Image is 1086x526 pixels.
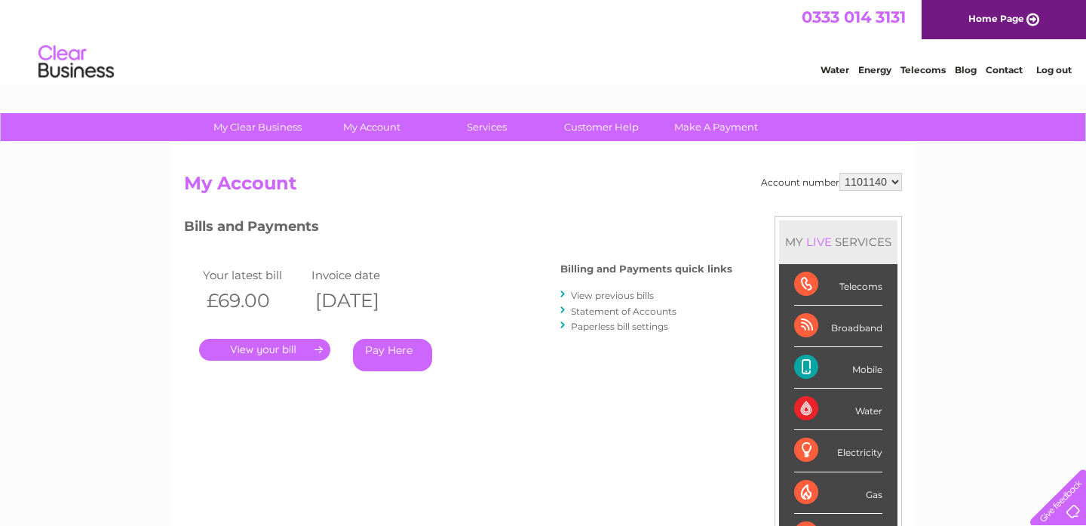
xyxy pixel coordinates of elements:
a: Log out [1036,64,1072,75]
a: Paperless bill settings [571,321,668,332]
a: Statement of Accounts [571,306,676,317]
h4: Billing and Payments quick links [560,263,732,275]
td: Invoice date [308,265,416,285]
a: . [199,339,330,361]
td: Your latest bill [199,265,308,285]
div: Mobile [794,347,882,389]
a: View previous bills [571,290,654,301]
div: Water [794,389,882,430]
div: Telecoms [794,264,882,306]
a: 0333 014 3131 [802,8,906,26]
div: Electricity [794,430,882,472]
a: Telecoms [900,64,946,75]
a: Blog [955,64,977,75]
div: Gas [794,472,882,514]
a: Contact [986,64,1023,75]
img: logo.png [38,39,115,85]
a: Energy [858,64,891,75]
div: Clear Business is a trading name of Verastar Limited (registered in [GEOGRAPHIC_DATA] No. 3667643... [188,8,900,73]
a: Services [425,113,549,141]
a: Pay Here [353,339,432,371]
a: My Clear Business [195,113,320,141]
a: Customer Help [539,113,664,141]
div: Broadband [794,306,882,347]
a: My Account [310,113,434,141]
div: LIVE [803,235,835,249]
div: MY SERVICES [779,220,897,263]
div: Account number [761,173,902,191]
th: [DATE] [308,285,416,316]
h2: My Account [184,173,902,201]
a: Water [821,64,849,75]
h3: Bills and Payments [184,216,732,242]
th: £69.00 [199,285,308,316]
a: Make A Payment [654,113,778,141]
